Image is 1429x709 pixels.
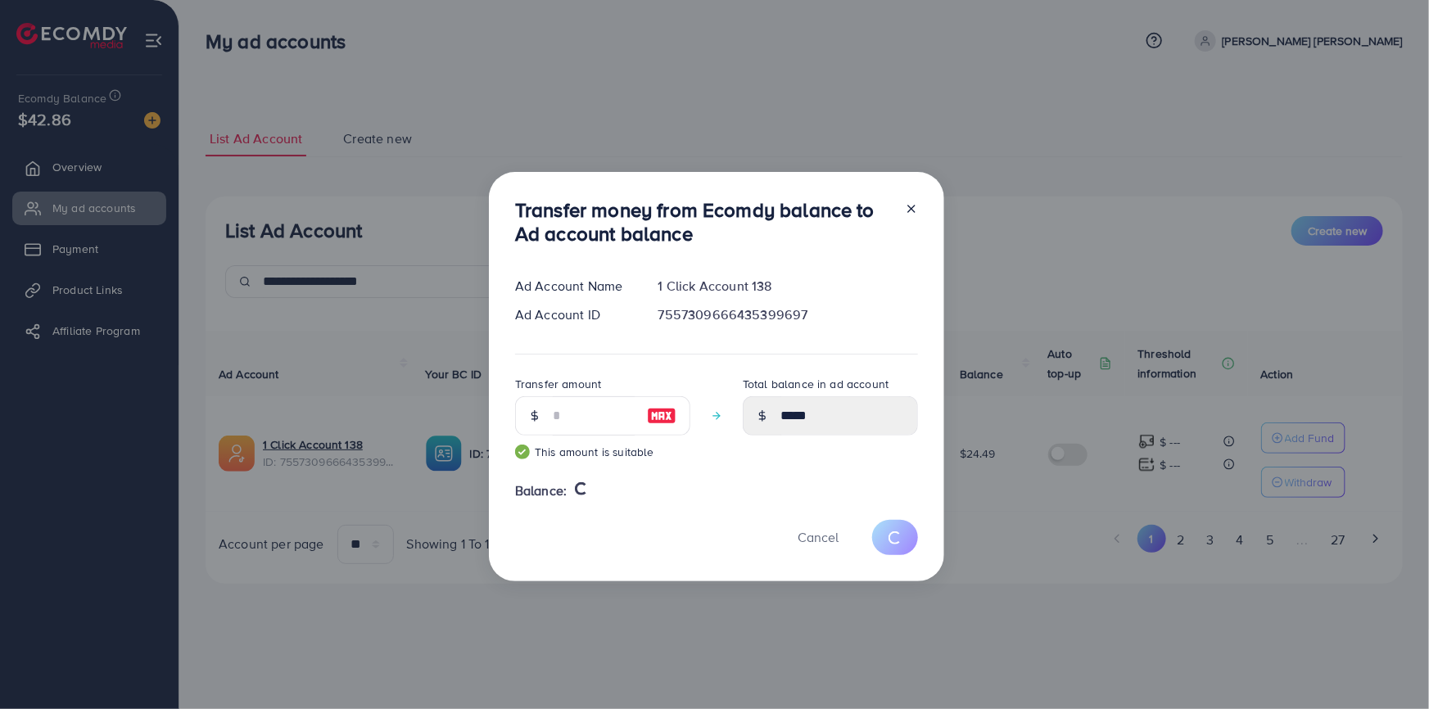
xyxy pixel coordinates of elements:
div: 7557309666435399697 [645,305,931,324]
div: 1 Click Account 138 [645,277,931,296]
div: Ad Account Name [502,277,645,296]
small: This amount is suitable [515,444,690,460]
span: Cancel [798,528,839,546]
button: Cancel [777,520,859,555]
iframe: Chat [1359,635,1417,697]
h3: Transfer money from Ecomdy balance to Ad account balance [515,198,892,246]
img: guide [515,445,530,459]
div: Ad Account ID [502,305,645,324]
label: Transfer amount [515,376,601,392]
span: Balance: [515,481,567,500]
img: image [647,406,676,426]
label: Total balance in ad account [743,376,889,392]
